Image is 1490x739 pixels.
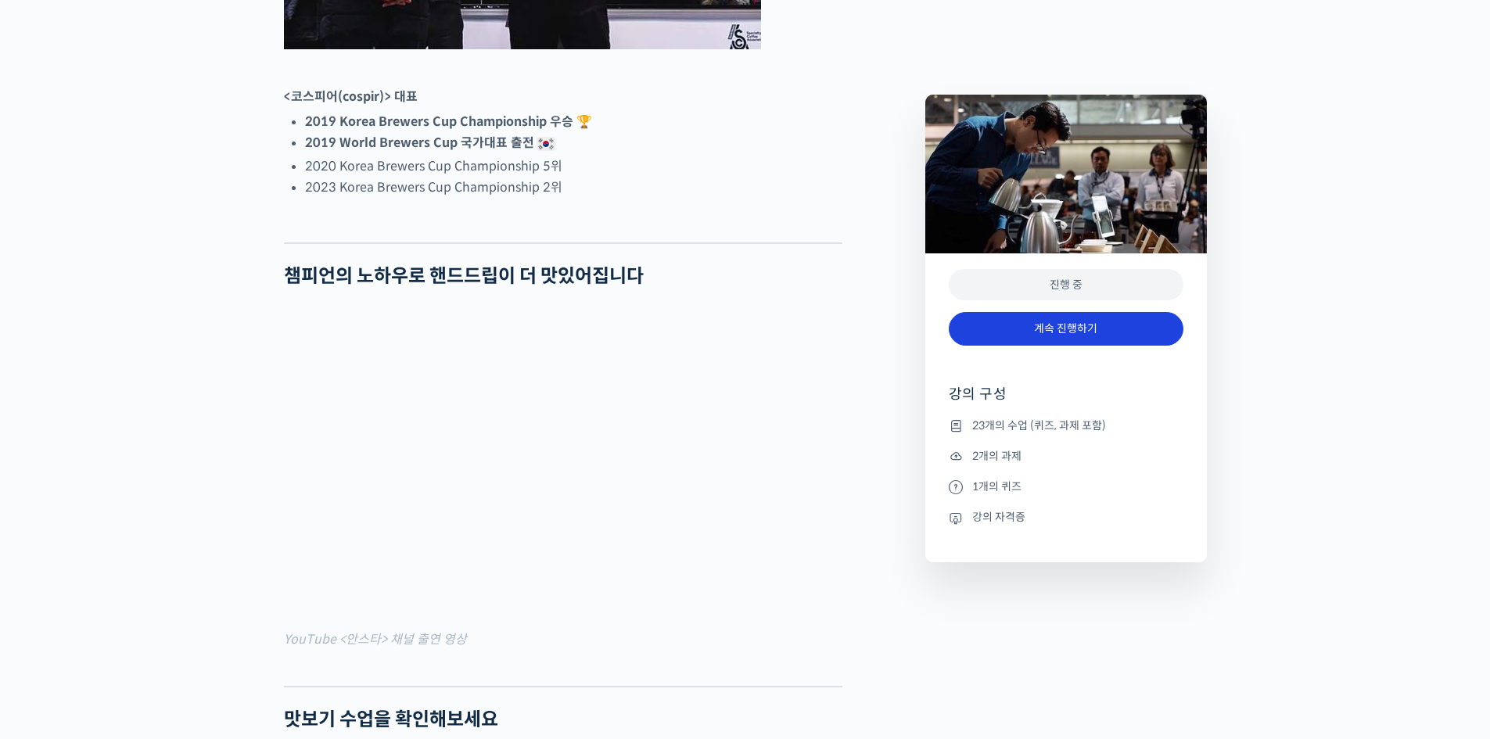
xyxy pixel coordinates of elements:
li: 2023 Korea Brewers Cup Championship 2위 [305,177,842,198]
div: 진행 중 [949,269,1183,301]
span: 홈 [49,519,59,532]
strong: 맛보기 수업을 확인해보세요 [284,708,498,731]
span: YouTube <안스타> 채널 출연 영상 [284,631,467,648]
a: 대화 [103,496,202,535]
span: 대화 [143,520,162,533]
li: 23개의 수업 (퀴즈, 과제 포함) [949,416,1183,435]
iframe: 핸드드립을 맛있게 내리고 싶으시면 이 영상을 보세요. (정형용 바리스타) [284,309,842,623]
a: 홈 [5,496,103,535]
li: 강의 자격증 [949,508,1183,527]
strong: 2019 Korea Brewers Cup Championship 우승 🏆 [305,113,592,130]
li: 1개의 퀴즈 [949,477,1183,496]
strong: 챔피언의 노하우로 핸드드립이 더 맛있어집니다 [284,264,644,288]
strong: 2019 World Brewers Cup 국가대표 출전 [305,135,558,151]
li: 2개의 과제 [949,447,1183,465]
h4: 강의 구성 [949,385,1183,416]
li: 2020 Korea Brewers Cup Championship 5위 [305,156,842,177]
a: 계속 진행하기 [949,312,1183,346]
img: 🇰🇷 [537,135,555,153]
span: 설정 [242,519,260,532]
a: 설정 [202,496,300,535]
strong: <코스피어(cospir)> 대표 [284,88,418,105]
